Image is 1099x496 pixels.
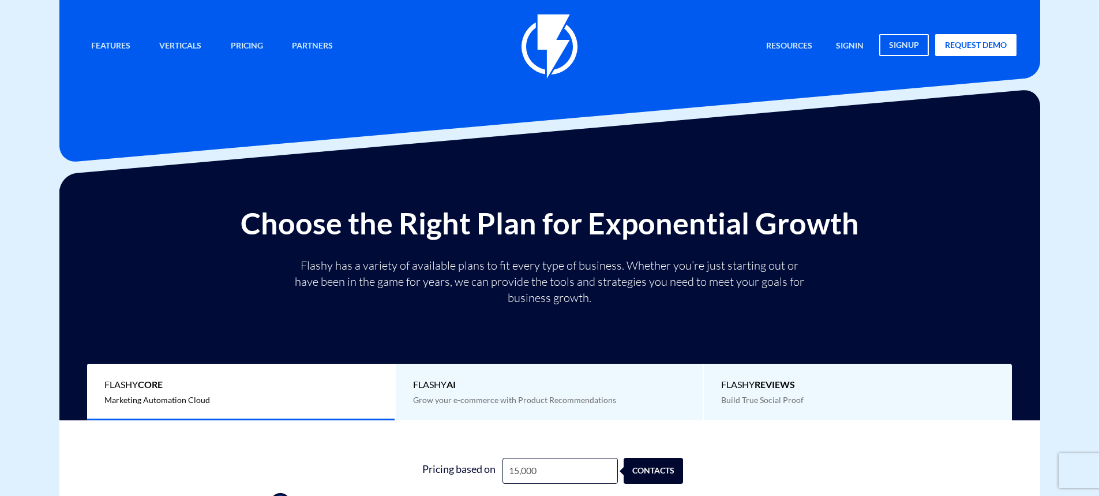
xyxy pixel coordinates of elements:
a: signin [827,34,872,59]
p: Flashy has a variety of available plans to fit every type of business. Whether you’re just starti... [290,258,809,306]
div: contacts [631,458,691,484]
a: signup [879,34,929,56]
span: Flashy [721,378,995,391]
a: Partners [283,34,342,59]
b: AI [447,379,456,390]
b: Core [138,379,163,390]
a: Features [82,34,139,59]
a: Pricing [222,34,272,59]
span: Build True Social Proof [721,395,804,405]
a: Verticals [151,34,210,59]
h2: Choose the Right Plan for Exponential Growth [68,207,1032,240]
a: request demo [935,34,1017,56]
span: Flashy [104,378,377,391]
div: Pricing based on [416,458,502,484]
span: Flashy [413,378,686,391]
b: REVIEWS [755,379,795,390]
a: Resources [757,34,821,59]
span: Grow your e-commerce with Product Recommendations [413,395,616,405]
span: Marketing Automation Cloud [104,395,210,405]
